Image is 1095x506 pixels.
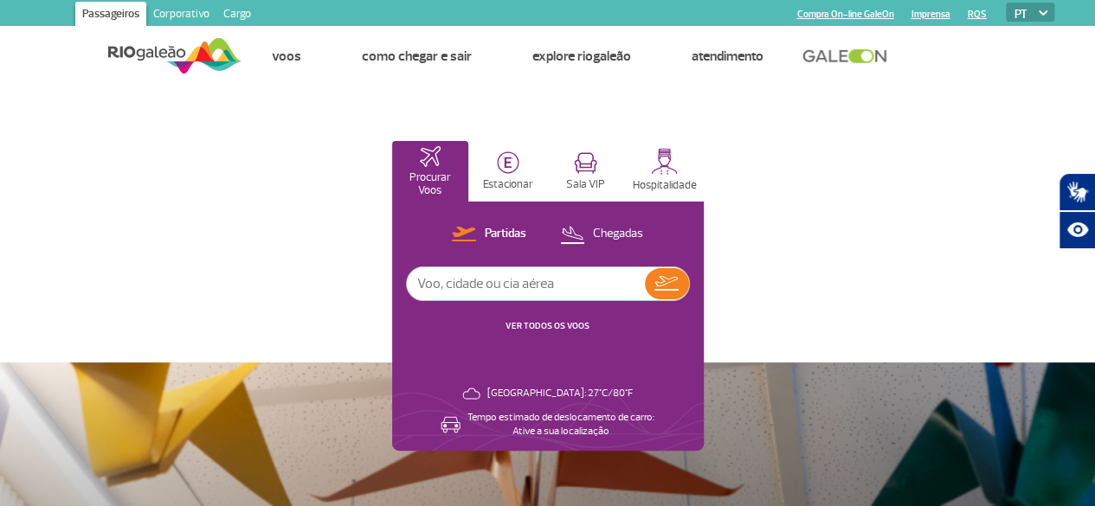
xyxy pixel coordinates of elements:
[566,178,605,191] p: Sala VIP
[651,148,678,175] img: hospitality.svg
[1059,173,1095,211] button: Abrir tradutor de língua de sinais.
[574,152,597,174] img: vipRoom.svg
[470,141,546,202] button: Estacionar
[392,141,468,202] button: Procurar Voos
[911,9,950,20] a: Imprensa
[1059,173,1095,249] div: Plugin de acessibilidade da Hand Talk.
[146,2,216,29] a: Corporativo
[272,48,301,65] a: Voos
[593,226,643,242] p: Chegadas
[447,223,531,246] button: Partidas
[485,226,526,242] p: Partidas
[420,146,441,167] img: airplaneHomeActive.svg
[548,141,624,202] button: Sala VIP
[1059,211,1095,249] button: Abrir recursos assistivos.
[362,48,472,65] a: Como chegar e sair
[796,9,893,20] a: Compra On-line GaleOn
[497,151,519,174] img: carParkingHome.svg
[500,319,595,333] button: VER TODOS OS VOOS
[692,48,763,65] a: Atendimento
[401,171,460,197] p: Procurar Voos
[532,48,631,65] a: Explore RIOgaleão
[633,179,697,192] p: Hospitalidade
[407,267,645,300] input: Voo, cidade ou cia aérea
[555,223,648,246] button: Chegadas
[487,387,633,400] p: [GEOGRAPHIC_DATA]: 27°C/80°F
[967,9,986,20] a: RQS
[506,320,589,331] a: VER TODOS OS VOOS
[216,2,258,29] a: Cargo
[467,411,654,439] p: Tempo estimado de deslocamento de carro: Ative a sua localização
[483,178,533,191] p: Estacionar
[75,2,146,29] a: Passageiros
[626,141,704,202] button: Hospitalidade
